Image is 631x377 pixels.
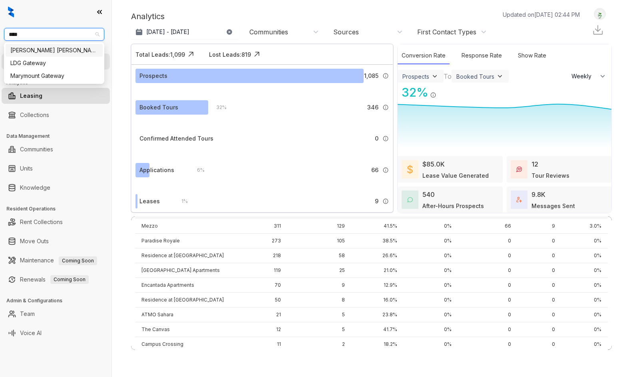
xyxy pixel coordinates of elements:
td: 5 [287,308,351,322]
img: UserAvatar [594,10,605,18]
a: Collections [20,107,49,123]
div: Communities [249,28,288,36]
td: 0% [561,293,608,308]
button: [DATE] - [DATE] [131,25,239,39]
a: Voice AI [20,325,42,341]
div: Lost Leads: 819 [209,50,251,59]
td: Mezzo [135,219,235,234]
span: Coming Soon [50,275,89,284]
td: Encantada Apartments [135,278,235,293]
div: LDG Gateway [6,57,103,69]
td: 311 [235,219,287,234]
td: Paradise Royale [135,234,235,248]
td: 218 [235,248,287,263]
td: 0 [458,248,518,263]
span: 346 [367,103,378,112]
td: 8 [287,293,351,308]
td: 0 [458,263,518,278]
td: 0% [404,219,458,234]
td: 0 [518,278,561,293]
img: TotalFum [516,197,522,202]
td: 26.6% [351,248,404,263]
div: Show Rate [514,47,550,64]
td: 5 [287,322,351,337]
td: 0% [561,248,608,263]
td: 0% [404,248,458,263]
div: 32 % [398,83,428,101]
div: Marymount Gateway [10,71,98,80]
img: Download [592,24,604,36]
div: 12 [531,159,538,169]
td: 9 [518,219,561,234]
span: 66 [371,166,378,175]
button: Weekly [567,69,611,83]
td: 18.2% [351,337,404,352]
div: Tour Reviews [531,171,569,180]
td: 273 [235,234,287,248]
td: 0% [404,308,458,322]
a: Team [20,306,35,322]
td: [GEOGRAPHIC_DATA] Apartments [135,263,235,278]
td: 66 [458,219,518,234]
span: Coming Soon [59,256,97,265]
td: 0 [518,248,561,263]
img: Click Icon [251,48,263,60]
div: Leases [139,197,160,206]
p: [DATE] - [DATE] [146,28,189,36]
td: 0% [404,322,458,337]
div: Prospects [139,71,167,80]
td: 50 [235,293,287,308]
div: Marymount Gateway [6,69,103,82]
img: TourReviews [516,167,522,172]
li: Collections [2,107,110,123]
img: Info [430,92,436,98]
img: Info [382,167,389,173]
div: Booked Tours [139,103,178,112]
span: 9 [375,197,378,206]
div: Booked Tours [456,73,494,80]
img: ViewFilterArrow [496,72,504,80]
td: Campus Crossing [135,337,235,352]
td: 0% [404,337,458,352]
td: 21.0% [351,263,404,278]
img: LeaseValue [407,165,413,174]
a: Knowledge [20,180,50,196]
h3: Admin & Configurations [6,297,111,304]
td: 0% [561,278,608,293]
span: 1,085 [364,71,378,80]
p: Analytics [131,10,165,22]
td: 0 [458,278,518,293]
div: [PERSON_NAME] [PERSON_NAME] [10,46,98,55]
img: Info [382,198,389,204]
li: Leads [2,54,110,69]
img: Click Icon [436,85,448,97]
td: 0 [458,322,518,337]
li: Renewals [2,272,110,288]
td: 9 [287,278,351,293]
td: 41.7% [351,322,404,337]
td: 0% [404,263,458,278]
img: logo [8,6,14,18]
h3: Resident Operations [6,205,111,212]
img: Info [382,104,389,111]
img: Info [382,73,389,79]
td: 0 [458,308,518,322]
td: 12 [235,322,287,337]
span: Weekly [571,72,596,80]
a: Units [20,161,33,177]
li: Units [2,161,110,177]
div: Sources [333,28,359,36]
img: Info [382,135,389,142]
td: 105 [287,234,351,248]
td: 0 [518,293,561,308]
a: Move Outs [20,233,49,249]
div: Prospects [402,73,429,80]
div: After-Hours Prospects [422,202,484,210]
td: 0 [458,234,518,248]
td: 0% [561,337,608,352]
div: Conversion Rate [398,47,450,64]
div: Response Rate [458,47,506,64]
li: Team [2,306,110,322]
div: Applications [139,166,174,175]
td: 0 [458,293,518,308]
